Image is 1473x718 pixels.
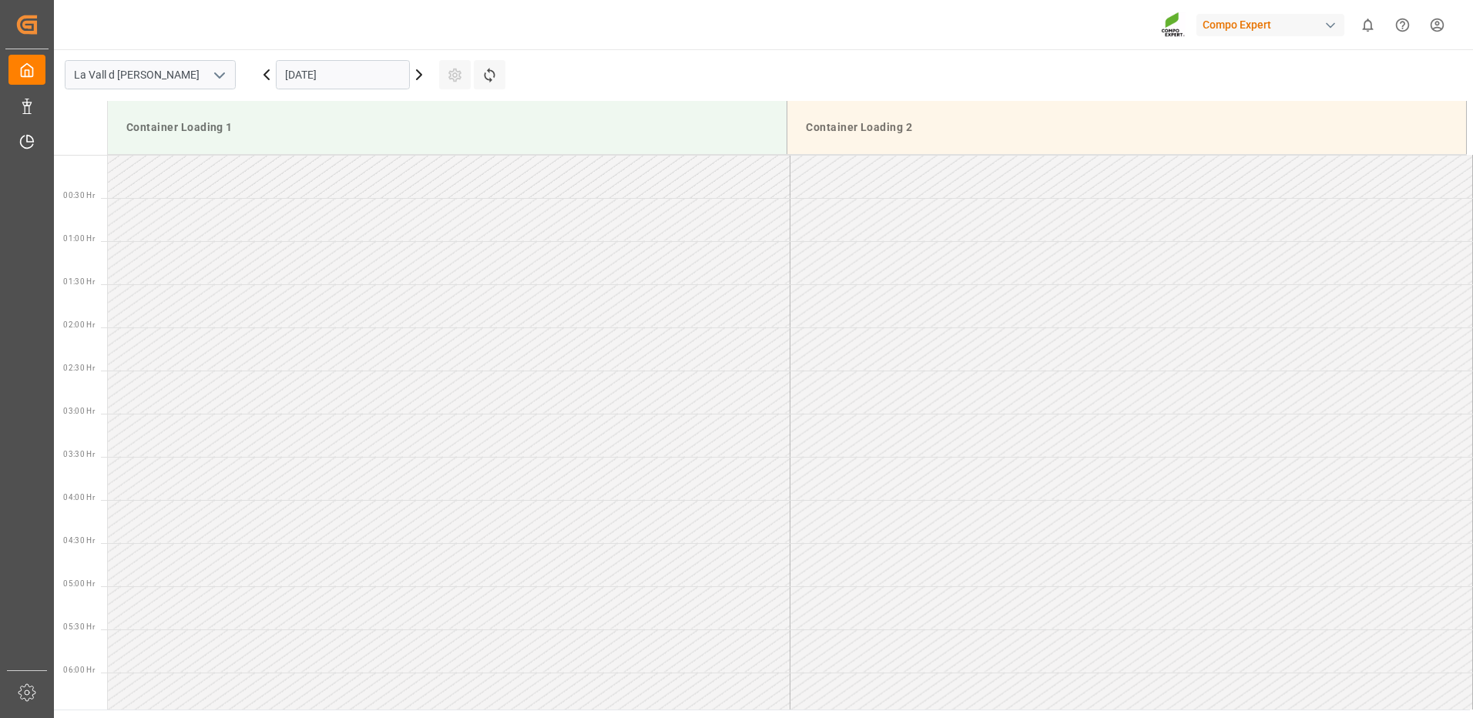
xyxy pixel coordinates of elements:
span: 02:30 Hr [63,364,95,372]
input: DD.MM.YYYY [276,60,410,89]
span: 06:30 Hr [63,709,95,717]
div: Container Loading 1 [120,113,774,142]
span: 00:30 Hr [63,191,95,200]
div: Compo Expert [1196,14,1344,36]
input: Type to search/select [65,60,236,89]
img: Screenshot%202023-09-29%20at%2010.02.21.png_1712312052.png [1161,12,1186,39]
span: 05:00 Hr [63,579,95,588]
span: 01:00 Hr [63,234,95,243]
button: Compo Expert [1196,10,1351,39]
span: 01:30 Hr [63,277,95,286]
span: 05:30 Hr [63,622,95,631]
span: 04:30 Hr [63,536,95,545]
span: 03:30 Hr [63,450,95,458]
span: 06:00 Hr [63,666,95,674]
button: open menu [207,63,230,87]
button: show 0 new notifications [1351,8,1385,42]
div: Container Loading 2 [800,113,1454,142]
span: 02:00 Hr [63,320,95,329]
button: Help Center [1385,8,1420,42]
span: 03:00 Hr [63,407,95,415]
span: 04:00 Hr [63,493,95,502]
